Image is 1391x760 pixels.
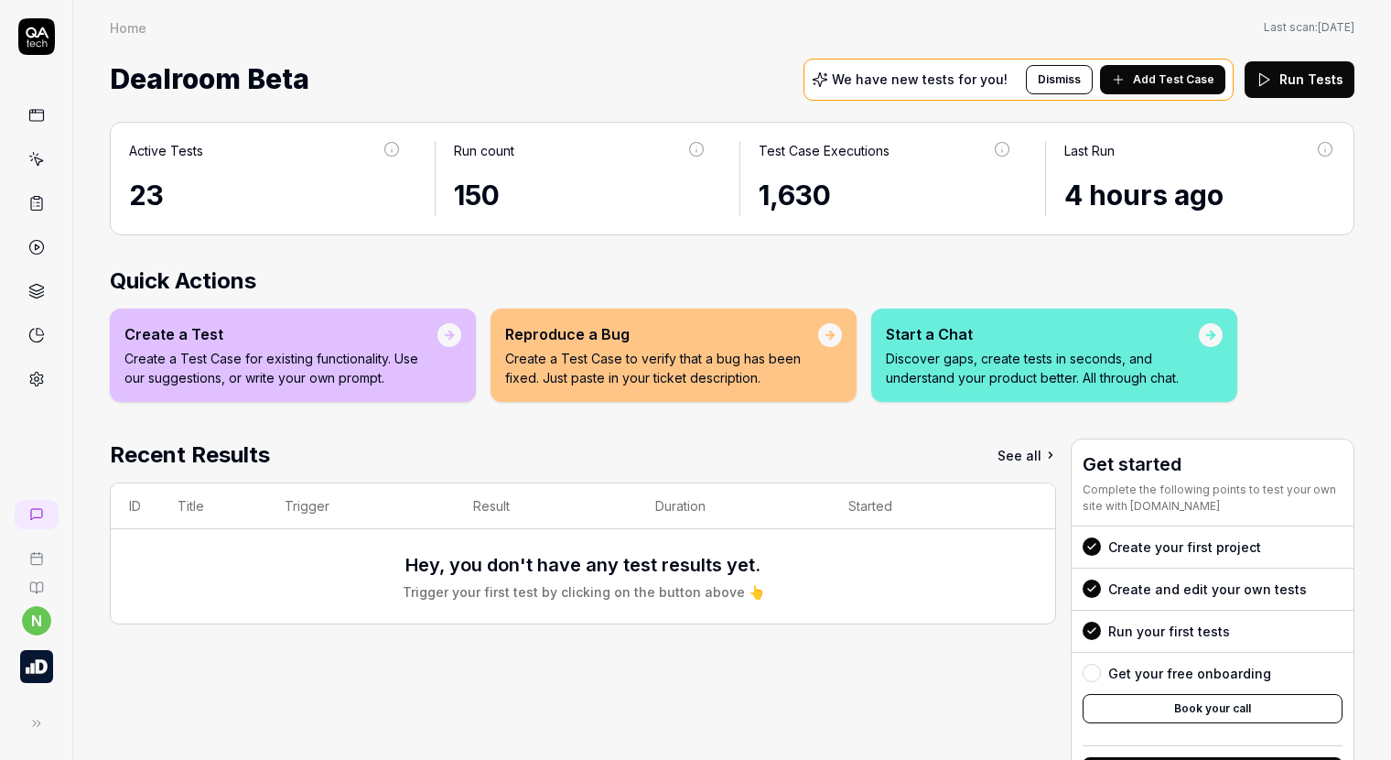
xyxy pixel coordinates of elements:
button: Add Test Case [1100,65,1225,94]
th: Started [830,483,1019,529]
div: Run count [454,141,514,160]
p: Create a Test Case for existing functionality. Use our suggestions, or write your own prompt. [124,349,437,387]
h3: Hey, you don't have any test results yet. [405,551,760,579]
div: Create and edit your own tests [1108,580,1307,599]
h3: Get started [1083,451,1342,478]
time: [DATE] [1318,20,1354,34]
div: Test Case Executions [759,141,890,160]
th: Title [159,483,266,529]
a: Documentation [7,566,65,595]
div: Complete the following points to test your own site with [DOMAIN_NAME] [1083,482,1342,515]
th: Duration [637,483,831,529]
button: Dealroom.co B.V. Logo [7,635,65,687]
a: New conversation [15,500,59,529]
th: Trigger [266,483,455,529]
p: Discover gaps, create tests in seconds, and understand your product better. All through chat. [886,349,1199,387]
div: Active Tests [129,141,203,160]
th: ID [111,483,159,529]
span: Add Test Case [1133,71,1214,88]
div: Start a Chat [886,323,1199,345]
p: We have new tests for you! [832,73,1008,86]
div: Run your first tests [1108,622,1230,641]
a: Book a call with us [7,537,65,566]
time: 4 hours ago [1064,179,1224,212]
a: See all [997,439,1056,472]
button: Dismiss [1026,65,1093,94]
th: Result [455,483,637,529]
div: Last Run [1064,141,1115,160]
p: Create a Test Case to verify that a bug has been fixed. Just paste in your ticket description. [505,349,818,387]
span: Dealroom Beta [110,55,309,103]
button: Book your call [1083,694,1342,723]
div: Create a Test [124,323,437,345]
button: Run Tests [1245,61,1354,98]
div: Home [110,18,146,37]
button: n [22,606,51,635]
div: Get your free onboarding [1108,664,1271,683]
div: Create your first project [1108,537,1261,557]
div: 23 [129,175,402,216]
img: Dealroom.co B.V. Logo [20,650,53,683]
h2: Recent Results [110,439,270,472]
button: Last scan:[DATE] [1264,19,1354,36]
div: 1,630 [759,175,1012,216]
h2: Quick Actions [110,265,1354,298]
div: Trigger your first test by clicking on the button above 👆 [403,582,764,602]
span: Last scan: [1264,19,1354,36]
div: 150 [454,175,707,216]
div: Reproduce a Bug [505,323,818,345]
